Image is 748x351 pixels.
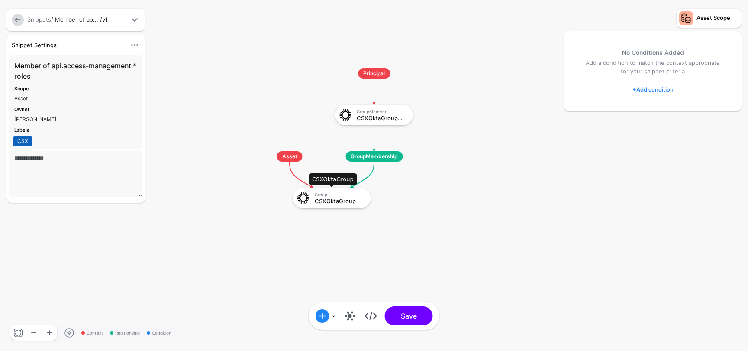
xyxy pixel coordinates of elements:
div: Asset Scope [696,14,730,22]
app-identifier: [PERSON_NAME] [14,116,56,122]
strong: Scope [14,86,29,92]
div: Group [315,192,365,197]
div: Snippet Settings [8,41,126,49]
span: Principal [358,68,390,79]
span: Condition [147,330,171,336]
span: CSX [13,136,32,146]
strong: v1 [102,16,108,23]
span: Asset [277,151,303,162]
div: / Member of ap... / [26,16,128,24]
div: Asset [14,95,137,102]
img: svg+xml;base64,PHN2ZyB3aWR0aD0iNjQiIGhlaWdodD0iNjQiIHZpZXdCb3g9IjAgMCA2NCA2NCIgZmlsbD0ibm9uZSIgeG... [296,190,311,206]
a: Snippets [27,16,51,23]
span: GroupMembership [345,151,403,162]
p: Add a condition to match the context appropriate for your snippet criteria [581,59,724,76]
img: svg+xml;base64,PHN2ZyB3aWR0aD0iNjQiIGhlaWdodD0iNjQiIHZpZXdCb3g9IjAgMCA2NCA2NCIgZmlsbD0ibm9uZSIgeG... [338,107,353,123]
span: + [632,86,636,93]
div: CSXOktaGroupMember [357,115,407,121]
a: Add condition [632,83,674,96]
strong: Owner [14,106,29,112]
h5: No Conditions Added [581,48,724,57]
div: CSXOktaGroup [315,198,365,204]
button: Save [385,306,433,325]
span: Relationship [110,330,140,336]
div: GroupMember [357,109,407,114]
strong: Labels [14,127,29,133]
div: CSXOktaGroup [309,173,357,185]
h3: Member of api.access-management.* roles [14,61,137,81]
span: Context [81,330,103,336]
